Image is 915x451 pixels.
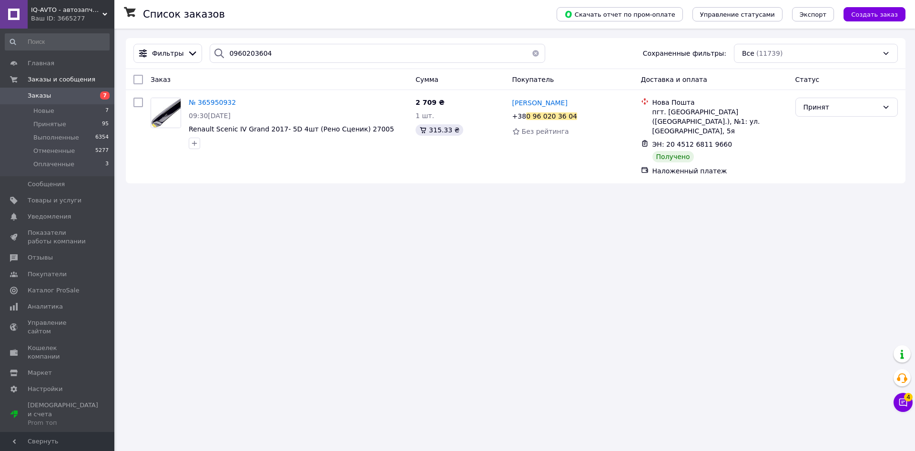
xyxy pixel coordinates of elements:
span: Фильтры [152,49,183,58]
span: Новые [33,107,54,115]
button: Очистить [526,44,545,63]
span: 5277 [95,147,109,155]
span: Показатели работы компании [28,229,88,246]
span: Заказы [28,91,51,100]
span: Выполненные [33,133,79,142]
span: 3 [105,160,109,169]
button: Чат с покупателем4 [894,393,913,412]
span: Доставка и оплата [641,76,707,83]
span: Без рейтинга [522,128,569,135]
span: 1 шт. [416,112,434,120]
img: Фото товару [151,98,181,128]
span: 95 [102,120,109,129]
span: Товары и услуги [28,196,81,205]
div: Наложенный платеж [652,166,788,176]
span: Маркет [28,369,52,377]
button: Экспорт [792,7,834,21]
span: 6354 [95,133,109,142]
span: Заказы и сообщения [28,75,95,84]
span: Оплаченные [33,160,74,169]
button: Управление статусами [692,7,783,21]
h1: Список заказов [143,9,225,20]
a: [PERSON_NAME] [512,98,568,108]
span: [PERSON_NAME] [512,99,568,107]
span: Кошелек компании [28,344,88,361]
input: Поиск [5,33,110,50]
div: пгт. [GEOGRAPHIC_DATA] ([GEOGRAPHIC_DATA].), №1: ул. [GEOGRAPHIC_DATA], 5я [652,107,788,136]
span: 7 [105,107,109,115]
span: Покупатель [512,76,554,83]
span: Настройки [28,385,62,393]
input: Поиск по номеру заказа, ФИО покупателя, номеру телефона, Email, номеру накладной [210,44,545,63]
span: Принятые [33,120,66,129]
span: Отзывы [28,253,53,262]
span: 7 [100,91,110,100]
span: Экспорт [800,11,826,18]
span: IQ-AVTO - автозапчасти, автоаксессуары и автоэлектроника [31,6,102,14]
span: [DEMOGRAPHIC_DATA] и счета [28,401,98,427]
span: Аналитика [28,302,63,311]
a: № 365950932 [189,99,236,106]
div: Получено [652,151,694,162]
span: 2 709 ₴ [416,99,445,106]
span: 4 [904,393,913,401]
button: Скачать отчет по пром-оплате [557,7,683,21]
div: Prom топ [28,419,98,427]
span: Покупатели [28,270,67,279]
span: ЭН: 20 4512 6811 9660 [652,140,732,148]
span: Все [742,49,754,58]
span: Управление статусами [700,11,775,18]
span: Статус [795,76,820,83]
button: Создать заказ [844,7,905,21]
span: Создать заказ [851,11,898,18]
a: Создать заказ [834,10,905,18]
span: 09:30[DATE] [189,112,231,120]
span: Скачать отчет по пром-оплате [564,10,675,19]
span: Отмененные [33,147,75,155]
span: Уведомления [28,212,71,221]
span: Управление сайтом [28,319,88,336]
div: +38 [510,110,579,123]
span: Сумма [416,76,438,83]
span: (11739) [756,50,783,57]
span: Главная [28,59,54,68]
span: Сохраненные фильтры: [643,49,726,58]
span: Каталог ProSale [28,286,79,295]
span: Заказ [151,76,171,83]
div: Принят [803,102,878,112]
div: Нова Пошта [652,98,788,107]
div: 0 96 020 36 04 [526,112,577,120]
div: Ваш ID: 3665277 [31,14,114,23]
span: Сообщения [28,180,65,189]
div: 315.33 ₴ [416,124,463,136]
a: Renault Scenic IV Grand 2017- 5D 4шт (Рено Сценик) 27005 [189,125,394,133]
